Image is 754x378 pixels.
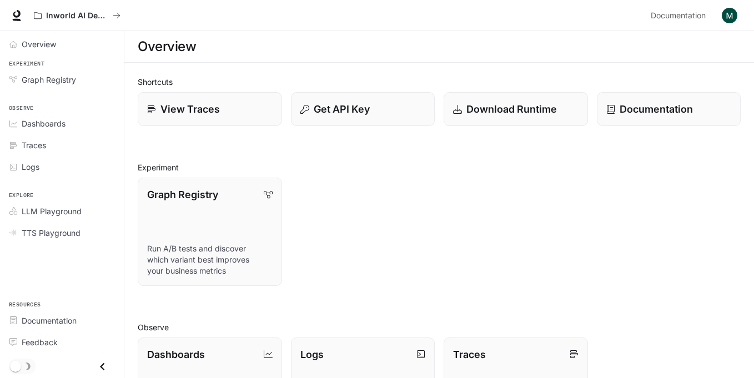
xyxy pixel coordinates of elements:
a: TTS Playground [4,223,119,243]
a: Graph RegistryRun A/B tests and discover which variant best improves your business metrics [138,178,282,286]
span: Feedback [22,336,58,348]
p: Download Runtime [466,102,557,117]
h1: Overview [138,36,196,58]
a: Dashboards [4,114,119,133]
a: Traces [4,135,119,155]
span: Graph Registry [22,74,76,85]
button: Close drawer [90,355,115,378]
a: Graph Registry [4,70,119,89]
a: Documentation [597,92,741,126]
span: Logs [22,161,39,173]
p: Get API Key [314,102,370,117]
span: TTS Playground [22,227,81,239]
p: Graph Registry [147,187,218,202]
span: Traces [22,139,46,151]
a: LLM Playground [4,201,119,221]
span: LLM Playground [22,205,82,217]
p: Run A/B tests and discover which variant best improves your business metrics [147,243,273,276]
a: Download Runtime [444,92,588,126]
span: Dark mode toggle [10,360,21,372]
p: Dashboards [147,347,205,362]
button: User avatar [718,4,741,27]
a: View Traces [138,92,282,126]
a: Documentation [646,4,714,27]
p: Documentation [620,102,693,117]
a: Overview [4,34,119,54]
h2: Observe [138,321,741,333]
span: Documentation [651,9,706,23]
h2: Experiment [138,162,741,173]
h2: Shortcuts [138,76,741,88]
span: Documentation [22,315,77,326]
button: All workspaces [29,4,125,27]
p: View Traces [160,102,220,117]
p: Inworld AI Demos [46,11,108,21]
a: Documentation [4,311,119,330]
span: Dashboards [22,118,66,129]
a: Feedback [4,332,119,352]
a: Logs [4,157,119,177]
span: Overview [22,38,56,50]
img: User avatar [722,8,737,23]
button: Get API Key [291,92,435,126]
p: Traces [453,347,486,362]
p: Logs [300,347,324,362]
